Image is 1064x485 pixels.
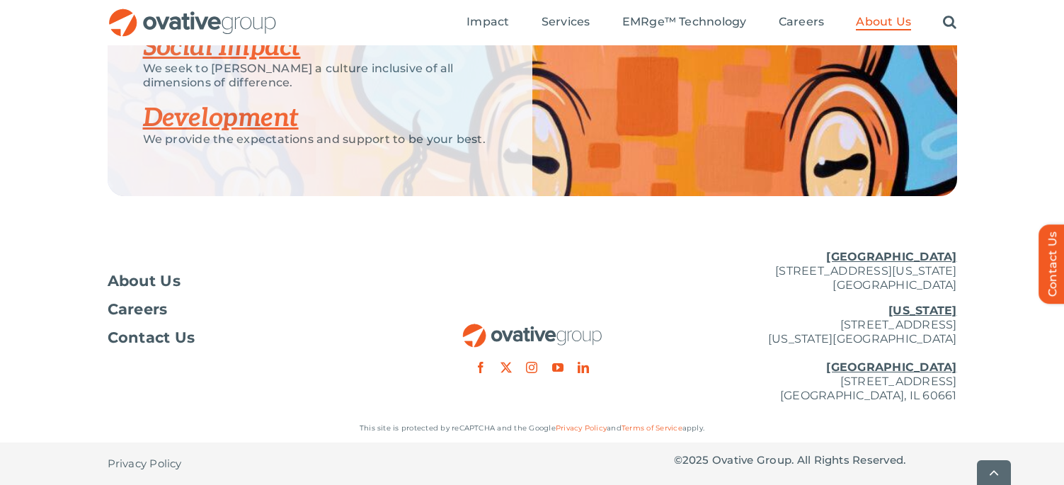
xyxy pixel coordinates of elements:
a: twitter [500,362,512,373]
nav: Footer Menu [108,274,391,345]
a: OG_Full_horizontal_RGB [108,7,278,21]
p: We provide the expectations and support to be your best. [143,132,497,147]
span: Contact Us [108,331,195,345]
p: This site is protected by reCAPTCHA and the Google and apply. [108,421,957,435]
a: Privacy Policy [556,423,607,433]
p: [STREET_ADDRESS][US_STATE] [GEOGRAPHIC_DATA] [674,250,957,292]
a: Careers [108,302,391,316]
a: youtube [552,362,564,373]
a: Development [143,103,299,134]
u: [US_STATE] [888,304,956,317]
a: Terms of Service [622,423,682,433]
span: About Us [856,15,911,29]
a: instagram [526,362,537,373]
a: OG_Full_horizontal_RGB [462,322,603,336]
span: Careers [108,302,168,316]
a: EMRge™ Technology [622,15,747,30]
a: Contact Us [108,331,391,345]
span: Impact [467,15,509,29]
p: © Ovative Group. All Rights Reserved. [674,453,957,467]
a: Services [542,15,590,30]
span: Privacy Policy [108,457,182,471]
u: [GEOGRAPHIC_DATA] [826,360,956,374]
nav: Footer - Privacy Policy [108,443,391,485]
p: We seek to [PERSON_NAME] a culture inclusive of all dimensions of difference. [143,62,497,90]
a: Social Impact [143,32,301,63]
a: Privacy Policy [108,443,182,485]
span: About Us [108,274,181,288]
span: Services [542,15,590,29]
span: EMRge™ Technology [622,15,747,29]
p: [STREET_ADDRESS] [US_STATE][GEOGRAPHIC_DATA] [STREET_ADDRESS] [GEOGRAPHIC_DATA], IL 60661 [674,304,957,403]
a: Careers [779,15,825,30]
a: About Us [856,15,911,30]
span: 2025 [682,453,709,467]
span: Careers [779,15,825,29]
a: Search [943,15,956,30]
u: [GEOGRAPHIC_DATA] [826,250,956,263]
a: About Us [108,274,391,288]
a: Impact [467,15,509,30]
a: facebook [475,362,486,373]
a: linkedin [578,362,589,373]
